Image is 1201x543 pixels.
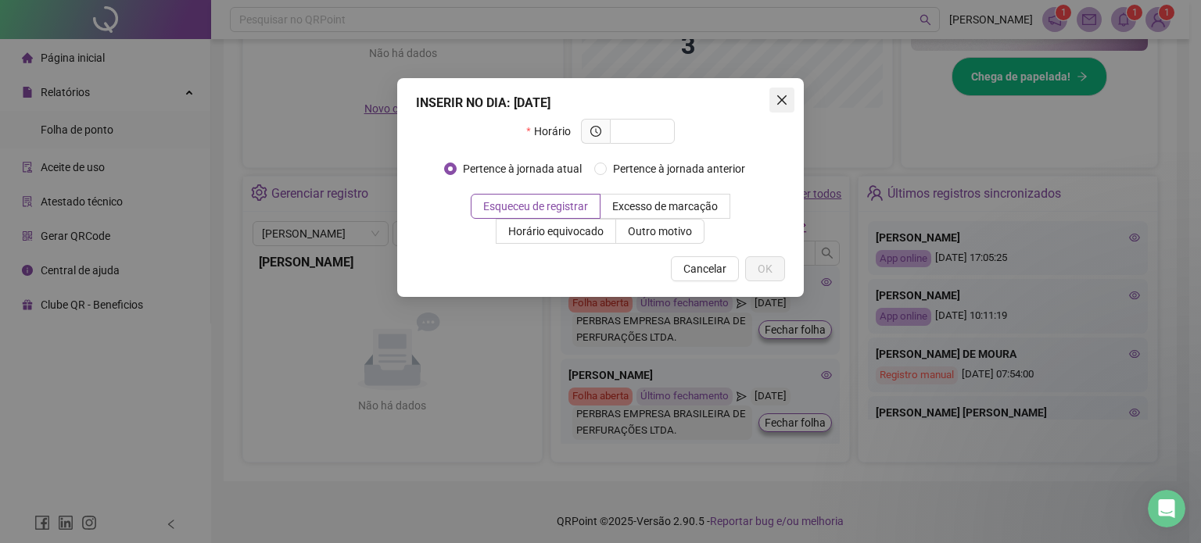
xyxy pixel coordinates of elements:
span: Horário equivocado [508,225,604,238]
button: Close [769,88,794,113]
span: Esqueceu de registrar [483,200,588,213]
span: clock-circle [590,126,601,137]
span: Outro motivo [628,225,692,238]
button: OK [745,256,785,281]
div: INSERIR NO DIA : [DATE] [416,94,785,113]
span: Pertence à jornada atual [457,160,588,177]
span: Cancelar [683,260,726,277]
label: Horário [526,119,580,144]
iframe: Intercom live chat [1148,490,1185,527]
span: Pertence à jornada anterior [607,160,751,177]
button: Cancelar [671,256,739,281]
span: close [776,94,788,106]
span: Excesso de marcação [612,200,718,213]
